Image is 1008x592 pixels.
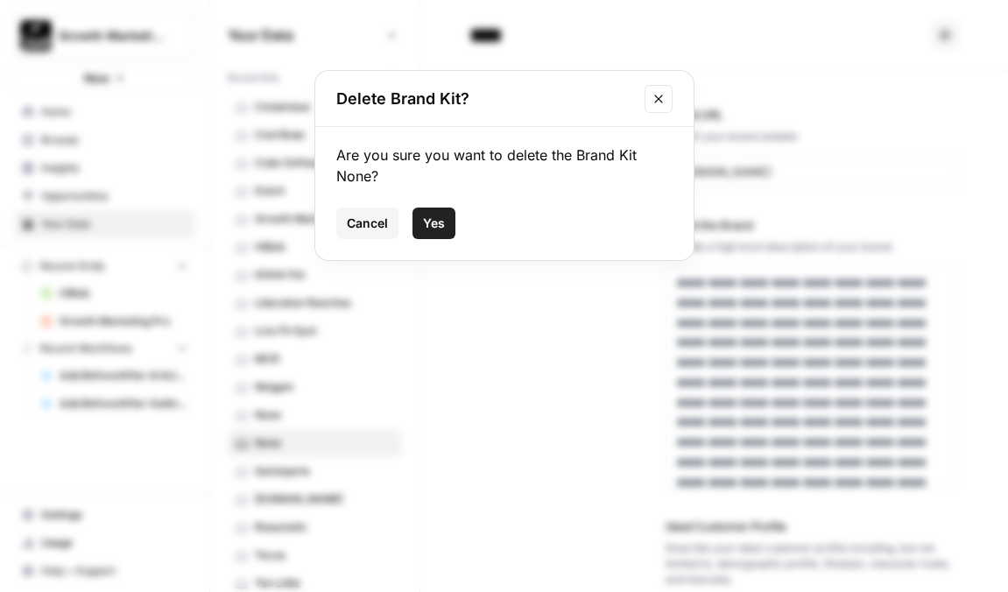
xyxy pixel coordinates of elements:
[423,215,445,232] span: Yes
[645,85,673,113] button: Close modal
[347,215,388,232] span: Cancel
[336,144,673,187] div: Are you sure you want to delete the Brand Kit None?
[336,208,398,239] button: Cancel
[412,208,455,239] button: Yes
[336,87,634,111] h2: Delete Brand Kit?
